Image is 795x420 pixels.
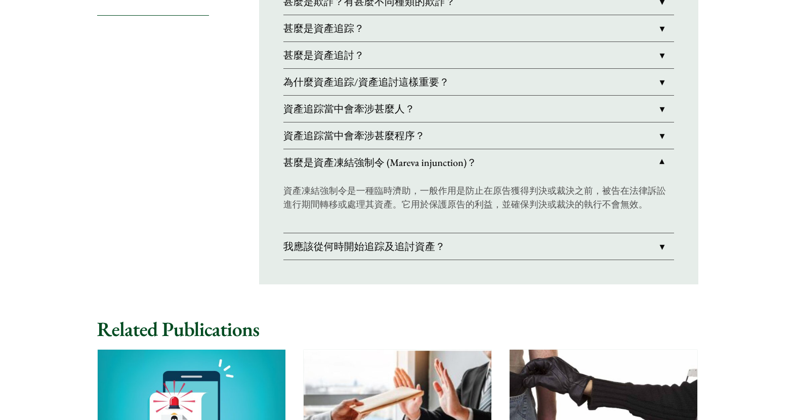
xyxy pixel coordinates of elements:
a: 我應該從何時開始追踪及追討資產？ [283,233,674,260]
a: 甚麼是資產追踪？ [283,15,674,41]
a: 甚麼是資產追討？ [283,42,674,68]
a: 資產追踪當中會牽涉甚麼人？ [283,96,674,122]
p: 資產凍結強制令是一種臨時濟助，一般作用是防止在原告獲得判決或裁決之前，被告在法律訴訟進行期間轉移或處理其資產。它用於保護原告的利益，並確保判決或裁決的執行不會無效。 [283,184,674,211]
a: 資產追踪當中會牽涉甚麼程序？ [283,122,674,149]
div: 甚麼是資產凍結強制令 (Mareva injunction)？ [283,176,674,233]
a: 為什麼資產追踪/資產追討這樣重要？ [283,69,674,95]
a: 甚麼是資產凍結強制令 (Mareva injunction)？ [283,149,674,176]
h2: Related Publications [97,317,698,341]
